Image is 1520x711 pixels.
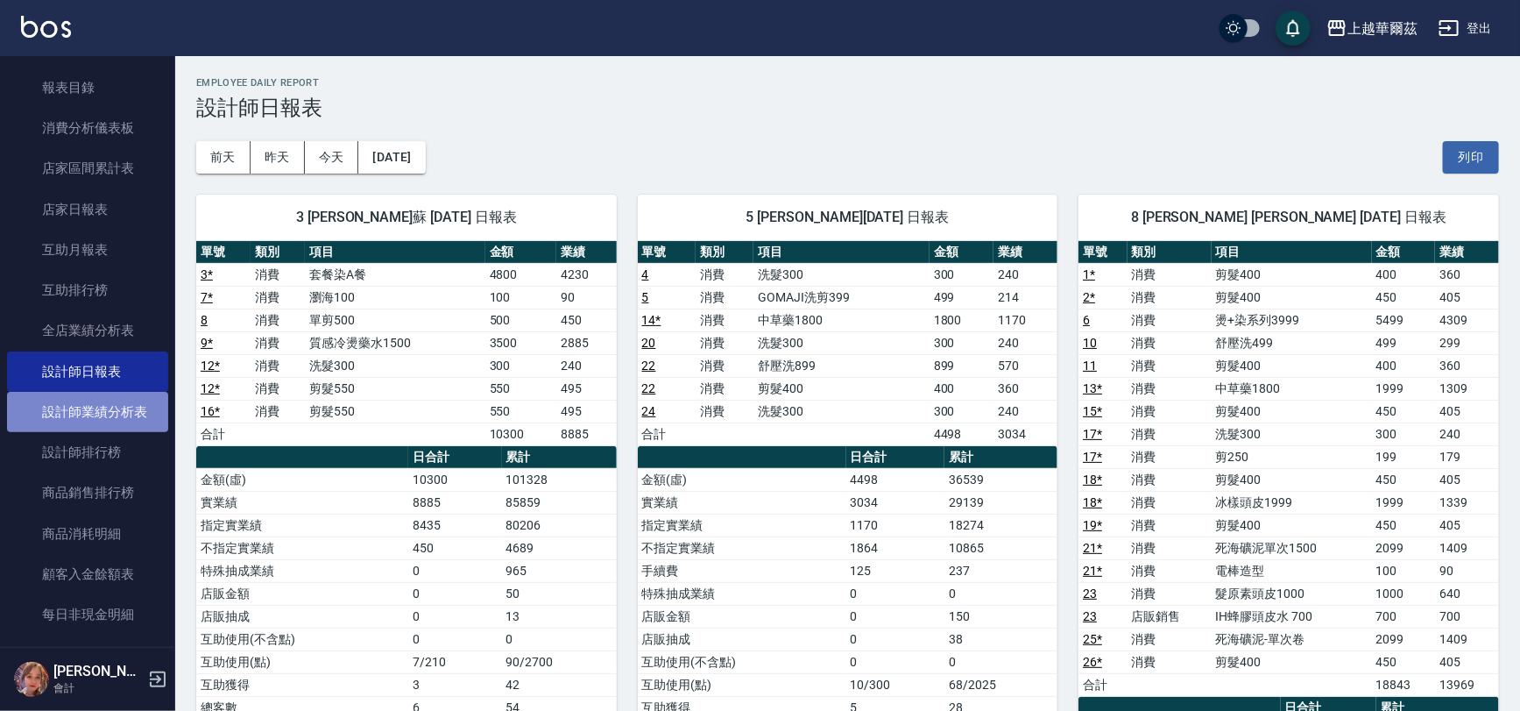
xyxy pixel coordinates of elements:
td: 店販金額 [196,582,408,605]
td: 8885 [408,491,502,514]
td: 消費 [251,331,305,354]
td: 0 [846,582,945,605]
h5: [PERSON_NAME] [53,663,143,680]
td: 消費 [696,309,753,331]
td: 消費 [1128,286,1212,309]
td: 2099 [1372,537,1436,559]
td: 燙+染系列3999 [1212,309,1372,331]
th: 單號 [638,241,696,264]
button: 上越華爾茲 [1319,11,1425,46]
a: 設計師業績分析表 [7,392,168,432]
td: 指定實業績 [638,514,846,537]
td: 405 [1435,651,1499,673]
td: 消費 [1128,537,1212,559]
td: 死海礦泥單次1500 [1212,537,1372,559]
td: 特殊抽成業績 [638,582,846,605]
td: 剪250 [1212,445,1372,468]
th: 單號 [1078,241,1127,264]
td: 0 [846,651,945,673]
table: a dense table [196,241,617,446]
a: 8 [201,313,208,327]
td: 199 [1372,445,1436,468]
td: 3034 [846,491,945,514]
td: 不指定實業績 [638,537,846,559]
td: 消費 [1128,377,1212,400]
td: 2099 [1372,628,1436,651]
td: 消費 [1128,400,1212,423]
th: 金額 [485,241,556,264]
td: 499 [1372,331,1436,354]
th: 類別 [1128,241,1212,264]
td: 214 [993,286,1057,309]
td: 237 [944,559,1057,582]
td: 0 [846,605,945,628]
button: 登出 [1432,12,1499,45]
td: 洗髮300 [305,354,485,377]
button: 前天 [196,141,251,174]
a: 6 [1083,313,1090,327]
a: 23 [1083,587,1097,601]
table: a dense table [638,241,1058,446]
td: 手續費 [638,559,846,582]
td: 179 [1435,445,1499,468]
td: 899 [930,354,993,377]
a: 5 [642,290,649,304]
a: 顧客入金餘額表 [7,554,168,594]
td: 特殊抽成業績 [196,559,408,582]
td: 400 [930,377,993,400]
td: 7/210 [408,651,502,673]
td: 中草藥1800 [753,309,929,331]
td: 洗髮300 [753,331,929,354]
td: 8435 [408,514,502,537]
td: 消費 [1128,582,1212,605]
td: 150 [944,605,1057,628]
td: 消費 [251,354,305,377]
th: 金額 [1372,241,1436,264]
td: 消費 [1128,491,1212,514]
td: 80206 [502,514,617,537]
td: 剪髮400 [1212,468,1372,491]
th: 累計 [944,446,1057,469]
td: 700 [1372,605,1436,628]
td: 100 [485,286,556,309]
div: 上越華爾茲 [1347,18,1417,39]
td: 合計 [1078,673,1127,696]
td: 消費 [251,286,305,309]
td: 1339 [1435,491,1499,514]
a: 每日非現金明細 [7,594,168,635]
td: 消費 [696,331,753,354]
td: 0 [408,582,502,605]
td: 90/2700 [502,651,617,673]
td: 舒壓洗499 [1212,331,1372,354]
td: 405 [1435,286,1499,309]
img: Person [14,662,49,697]
th: 金額 [930,241,993,264]
td: GOMAJI洗剪399 [753,286,929,309]
td: 4309 [1435,309,1499,331]
td: 互助獲得 [196,673,408,696]
td: 300 [930,331,993,354]
td: 消費 [1128,263,1212,286]
td: 互助使用(點) [196,651,408,673]
td: 剪髮400 [1212,400,1372,423]
a: 商品消耗明細 [7,514,168,554]
td: 450 [1372,468,1436,491]
td: 10300 [408,468,502,491]
td: 0 [944,582,1057,605]
td: 合計 [196,423,251,445]
td: 0 [408,605,502,628]
td: 4689 [502,537,617,559]
td: 髮原素頭皮1000 [1212,582,1372,605]
a: 22 [642,359,656,373]
td: 240 [993,331,1057,354]
button: [DATE] [358,141,425,174]
td: 499 [930,286,993,309]
td: 店販金額 [638,605,846,628]
td: 冰樣頭皮1999 [1212,491,1372,514]
td: 店販抽成 [196,605,408,628]
a: 設計師日報表 [7,352,168,392]
td: 100 [1372,559,1436,582]
button: save [1276,11,1311,46]
td: 1864 [846,537,945,559]
a: 商品銷售排行榜 [7,473,168,513]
